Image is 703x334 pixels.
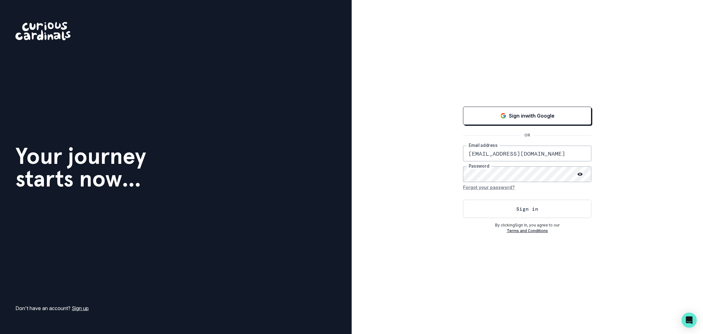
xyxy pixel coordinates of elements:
[15,145,146,190] h1: Your journey starts now...
[509,112,555,120] p: Sign in with Google
[15,22,70,40] img: Curious Cardinals Logo
[521,132,534,138] p: OR
[507,228,548,233] a: Terms and Conditions
[463,182,515,192] button: Forgot your password?
[72,305,89,311] a: Sign up
[682,313,697,328] div: Open Intercom Messenger
[463,200,591,218] button: Sign in
[463,222,591,228] p: By clicking Sign In , you agree to our
[15,304,89,312] p: Don't have an account?
[463,107,591,125] button: Sign in with Google (GSuite)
